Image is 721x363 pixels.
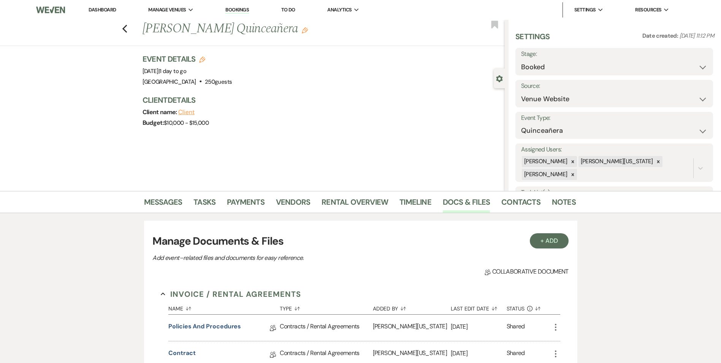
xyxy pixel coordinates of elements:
[451,322,507,332] p: [DATE]
[143,20,429,38] h1: [PERSON_NAME] Quinceañera
[143,108,179,116] span: Client name:
[168,300,280,314] button: Name
[635,6,661,14] span: Resources
[507,300,551,314] button: Status
[152,233,568,249] h3: Manage Documents & Files
[574,6,596,14] span: Settings
[327,6,352,14] span: Analytics
[152,253,418,263] p: Add event–related files and documents for easy reference.
[161,288,301,300] button: Invoice / Rental Agreements
[36,2,65,18] img: Weven Logo
[521,187,707,198] label: Task List(s):
[164,119,209,127] span: $10,000 - $15,000
[521,49,707,60] label: Stage:
[521,113,707,124] label: Event Type:
[143,119,164,127] span: Budget:
[144,196,182,213] a: Messages
[322,196,388,213] a: Rental Overview
[89,6,116,13] a: Dashboard
[280,315,372,341] div: Contracts / Rental Agreements
[485,267,568,276] span: Collaborative document
[399,196,431,213] a: Timeline
[373,300,451,314] button: Added By
[552,196,576,213] a: Notes
[281,6,295,13] a: To Do
[578,156,654,167] div: [PERSON_NAME][US_STATE]
[143,67,187,75] span: [DATE]
[168,322,241,334] a: Policies and Procedures
[642,32,680,40] span: Date created:
[193,196,216,213] a: Tasks
[143,54,232,64] h3: Event Details
[515,31,550,48] h3: Settings
[507,349,525,360] div: Shared
[530,233,569,248] button: + Add
[451,349,507,358] p: [DATE]
[507,322,525,334] div: Shared
[280,300,372,314] button: Type
[160,67,186,75] span: 1 day to go
[496,75,503,82] button: Close lead details
[227,196,265,213] a: Payments
[302,27,308,33] button: Edit
[225,6,249,14] a: Bookings
[178,109,195,115] button: Client
[373,315,451,341] div: [PERSON_NAME][US_STATE]
[680,32,714,40] span: [DATE] 11:12 PM
[507,306,525,311] span: Status
[205,78,232,86] span: 250 guests
[521,81,707,92] label: Source:
[443,196,490,213] a: Docs & Files
[522,169,569,180] div: [PERSON_NAME]
[451,300,507,314] button: Last Edit Date
[143,95,497,105] h3: Client Details
[501,196,540,213] a: Contacts
[168,349,195,360] a: Contract
[148,6,186,14] span: Manage Venues
[276,196,310,213] a: Vendors
[521,144,707,155] label: Assigned Users:
[158,67,186,75] span: |
[522,156,569,167] div: [PERSON_NAME]
[143,78,196,86] span: [GEOGRAPHIC_DATA]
